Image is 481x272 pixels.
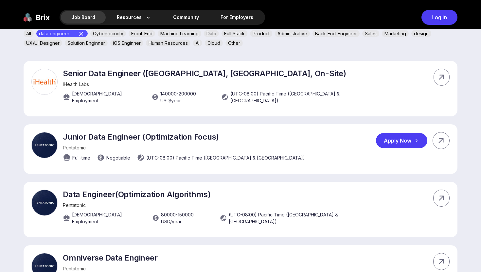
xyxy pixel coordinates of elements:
[312,30,360,37] div: Back-End-Engineer
[225,40,243,46] div: Other
[36,30,88,37] div: data engineer
[146,40,190,46] div: Human Resources
[63,145,86,150] span: Pentatonic
[411,30,431,37] div: design
[193,40,202,46] div: AI
[204,30,219,37] div: Data
[63,81,89,87] span: iHealth Labs
[418,10,457,25] a: Log in
[160,90,215,104] span: 140000 - 200000 USD /year
[205,40,223,46] div: Cloud
[376,133,427,148] div: Apply Now
[210,11,264,24] a: For Employers
[421,10,457,25] div: Log in
[63,202,86,208] span: Pentatonic
[106,11,162,24] div: Resources
[72,154,90,161] span: Full-time
[163,11,209,24] a: Community
[72,90,145,104] span: [DEMOGRAPHIC_DATA] Employment
[129,30,155,37] div: Front-End
[146,154,305,161] span: (UTC-08:00) Pacific Time ([GEOGRAPHIC_DATA] & [GEOGRAPHIC_DATA])
[161,211,213,225] span: 80000 - 150000 USD /year
[362,30,379,37] div: Sales
[382,30,409,37] div: Marketing
[63,69,380,78] p: Senior Data Engineer ([GEOGRAPHIC_DATA], [GEOGRAPHIC_DATA], On-Site)
[63,253,379,263] p: Omniverse Data Engineer
[222,30,247,37] div: Full Stack
[90,30,126,37] div: Cybersecurity
[229,211,379,225] span: (UTC-08:00) Pacific Time ([GEOGRAPHIC_DATA] & [GEOGRAPHIC_DATA])
[158,30,201,37] div: Machine Learning
[106,154,130,161] span: Negotiable
[63,190,379,199] p: Data Engineer(Optimization Algorithms)
[72,211,146,225] span: [DEMOGRAPHIC_DATA] Employment
[230,90,380,104] span: (UTC-08:00) Pacific Time ([GEOGRAPHIC_DATA] & [GEOGRAPHIC_DATA])
[65,40,108,46] div: Solution Enginner
[24,30,34,37] div: All
[63,266,86,271] span: Pentatonic
[275,30,310,37] div: Administrative
[24,40,62,46] div: UX/UI Designer
[376,133,433,148] a: Apply Now
[63,132,305,142] p: Junior Data Engineer (Optimization Focus)
[110,40,143,46] div: iOS Enginner
[61,11,106,24] div: Job Board
[250,30,272,37] div: Product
